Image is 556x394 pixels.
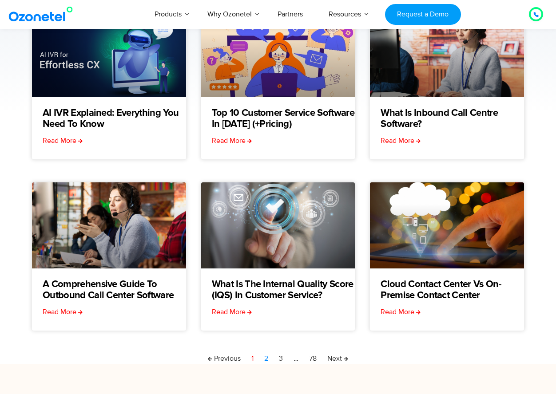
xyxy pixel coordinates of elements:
[43,279,186,301] a: A Comprehensive Guide to Outbound Call Center Software
[212,307,252,317] a: Read more about What is the Internal Quality Score (IQS) in Customer Service?
[43,307,83,317] a: Read more about A Comprehensive Guide to Outbound Call Center Software
[385,4,461,25] a: Request a Demo
[279,353,283,364] a: 3
[43,135,83,146] a: Read more about AI IVR Explained: Everything You Need to Know
[309,353,317,364] a: 78
[381,135,421,146] a: Read more about What Is Inbound Call Centre Software?
[212,135,252,146] a: Read more about Top 10 Customer Service Software in 2025 (+Pricing)
[381,108,524,130] a: What Is Inbound Call Centre Software?
[381,307,421,317] a: Read more about Cloud Contact Center vs On-Premise Contact Center
[208,354,241,363] span: Previous
[294,354,298,363] span: …
[32,353,524,364] nav: Pagination
[251,354,254,363] span: 1
[43,108,186,130] a: AI IVR Explained: Everything You Need to Know
[264,353,268,364] a: 2
[381,279,524,301] a: Cloud Contact Center vs On-Premise Contact Center
[327,353,348,364] a: Next
[212,108,355,130] a: Top 10 Customer Service Software in [DATE] (+Pricing)
[212,279,355,301] a: What is the Internal Quality Score (IQS) in Customer Service?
